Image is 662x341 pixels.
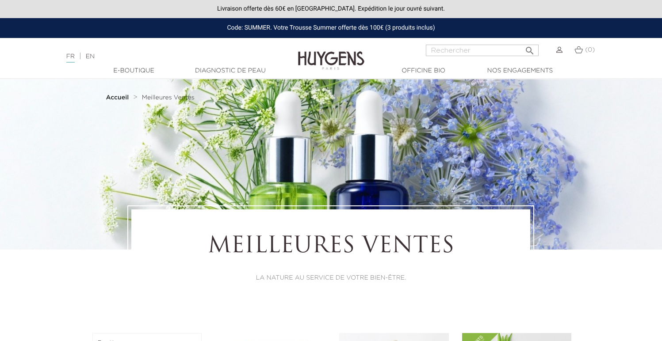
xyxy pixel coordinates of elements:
a: Meilleures Ventes [142,94,195,101]
button:  [522,42,538,54]
i:  [524,43,535,53]
strong: Accueil [106,95,129,101]
a: Diagnostic de peau [186,66,275,76]
span: (0) [585,47,595,53]
a: E-Boutique [90,66,178,76]
p: LA NATURE AU SERVICE DE VOTRE BIEN-ÊTRE. [156,273,506,283]
img: Huygens [298,37,364,71]
a: Nos engagements [476,66,564,76]
a: FR [66,53,75,63]
span: Meilleures Ventes [142,95,195,101]
a: EN [86,53,95,60]
h1: Meilleures Ventes [156,234,506,260]
div: | [62,51,269,62]
a: Officine Bio [379,66,468,76]
input: Rechercher [426,45,539,56]
a: Accueil [106,94,131,101]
